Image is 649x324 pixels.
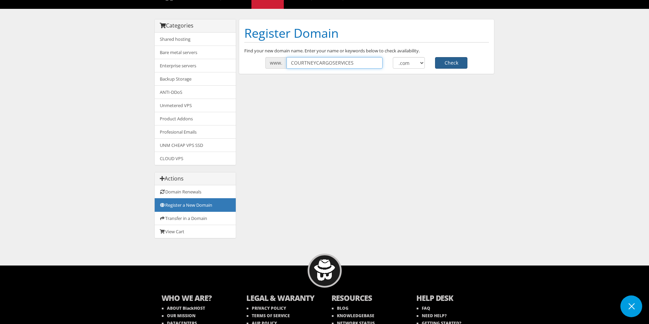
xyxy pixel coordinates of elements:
img: BlackHOST mascont, Blacky. [314,259,335,281]
a: Domain Renewals [155,185,236,199]
a: PRIVACY POLICY [247,305,286,311]
a: TERMS OF SERVICE [247,313,290,319]
a: Backup Storage [155,72,236,86]
a: BLOG [332,305,349,311]
b: HELP DESK [416,293,488,305]
h3: Categories [160,23,231,29]
a: CLOUD VPS [155,152,236,165]
b: LEGAL & WARANTY [246,293,318,305]
a: KNOWLEDGEBASE [332,313,374,319]
p: Find your new domain name. Enter your name or keywords below to check availability. [244,48,489,54]
button: Check [435,57,467,69]
a: Unmetered VPS [155,99,236,112]
a: Product Addons [155,112,236,125]
b: WHO WE ARE? [161,293,233,305]
a: Shared hosting [155,33,236,46]
a: UNM CHEAP VPS SSD [155,138,236,152]
a: OUR MISSION [162,313,196,319]
a: Enterprise servers [155,59,236,72]
a: FAQ [417,305,430,311]
h1: Register Domain [244,24,489,42]
a: NEED HELP? [417,313,447,319]
a: View Cart [155,225,236,238]
a: Register a New Domain [155,198,236,212]
b: RESOURCES [331,293,403,305]
a: Transfer in a Domain [155,211,236,225]
a: Profesional Emails [155,125,236,139]
h3: Actions [160,176,231,182]
a: ANTI-DDoS [155,85,236,99]
span: www. [265,57,287,69]
a: Bare metal servers [155,46,236,59]
a: ABOUT BlackHOST [162,305,205,311]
